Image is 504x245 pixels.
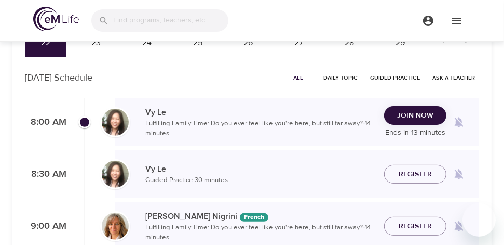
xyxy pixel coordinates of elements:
[145,119,376,139] p: Fulfilling Family Time: Do you ever feel like you're here, but still far away? · 14 minutes
[370,73,420,83] span: Guided Practice
[384,127,446,138] p: Ends in 13 minutes
[446,214,471,239] span: Remind me when a class goes live every Monday at 9:00 AM
[102,213,129,240] img: MelissaNigiri.jpg
[282,37,316,49] div: 27
[319,70,362,86] button: Daily Topic
[446,110,471,135] span: Remind me when a class goes live every Monday at 8:00 AM
[145,175,376,186] p: Guided Practice · 30 minutes
[446,162,471,187] span: Remind me when a class goes live every Monday at 8:30 AM
[145,223,376,243] p: Fulfilling Family Time: Do you ever feel like you're here, but still far away? · 14 minutes
[33,7,79,31] img: logo
[414,6,442,35] button: menu
[145,163,376,175] p: Vy Le
[323,73,358,83] span: Daily Topic
[282,70,315,86] button: All
[181,37,214,49] div: 25
[145,210,376,223] p: [PERSON_NAME] Nigrini
[145,106,376,119] p: Vy Le
[240,213,268,222] div: The episodes in this programs will be in French
[102,161,129,188] img: vy-profile-good-3.jpg
[366,70,424,86] button: Guided Practice
[384,217,446,236] button: Register
[384,37,417,49] div: 29
[399,220,432,233] span: Register
[25,71,92,85] p: [DATE] Schedule
[442,6,471,35] button: menu
[397,109,433,122] span: Join Now
[232,37,265,49] div: 26
[102,109,129,136] img: vy-profile-good-3.jpg
[333,37,366,49] div: 28
[25,115,66,130] p: 8:00 AM
[384,165,446,184] button: Register
[25,220,66,234] p: 9:00 AM
[462,203,496,237] iframe: Button to launch messaging window
[432,73,475,83] span: Ask a Teacher
[25,167,66,182] p: 8:30 AM
[384,106,446,125] button: Join Now
[130,37,164,49] div: 24
[113,9,228,32] input: Find programs, teachers, etc...
[29,37,62,49] div: 22
[428,70,479,86] button: Ask a Teacher
[286,73,311,83] span: All
[80,37,113,49] div: 23
[399,168,432,181] span: Register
